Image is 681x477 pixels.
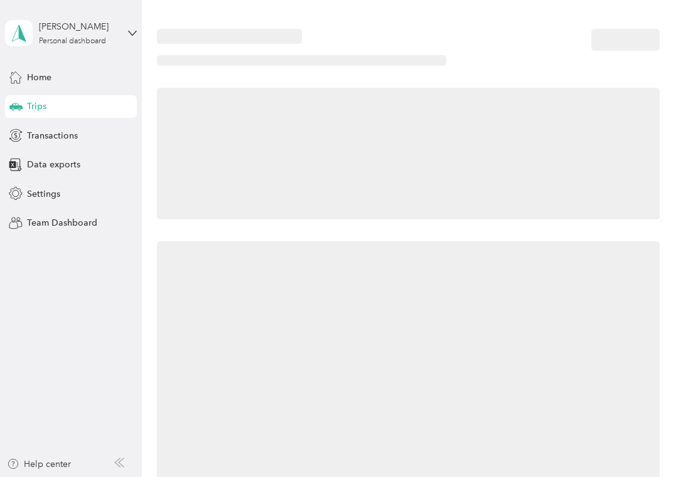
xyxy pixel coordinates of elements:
[7,458,71,471] button: Help center
[27,71,51,84] span: Home
[611,407,681,477] iframe: Everlance-gr Chat Button Frame
[27,129,78,142] span: Transactions
[27,158,80,171] span: Data exports
[27,216,97,229] span: Team Dashboard
[27,187,60,201] span: Settings
[39,20,117,33] div: [PERSON_NAME]
[39,38,106,45] div: Personal dashboard
[27,100,46,113] span: Trips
